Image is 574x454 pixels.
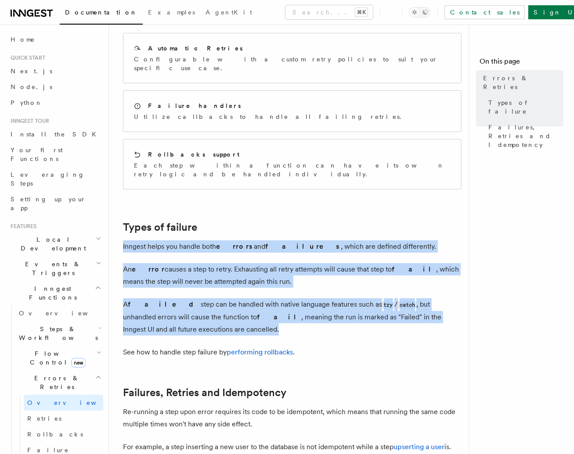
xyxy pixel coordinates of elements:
[123,33,462,83] a: Automatic RetriesConfigurable with a custom retry policies to suit your specific use case.
[7,223,36,230] span: Features
[7,284,95,302] span: Inngest Functions
[483,74,563,91] span: Errors & Retries
[7,54,45,61] span: Quick start
[480,56,563,70] h4: On this page
[15,349,97,367] span: Flow Control
[123,298,462,336] p: A step can be handled with native language features such as / , but unhandled errors will cause t...
[24,395,103,411] a: Overview
[24,426,103,442] a: Rollbacks
[27,399,118,406] span: Overview
[134,55,451,72] p: Configurable with a custom retry policies to suit your specific use case.
[7,167,103,191] a: Leveraging Steps
[11,99,43,106] span: Python
[485,119,563,153] a: Failures, Retries and Idempotency
[7,118,49,125] span: Inngest tour
[19,310,109,317] span: Overview
[7,191,103,216] a: Setting up your app
[27,415,61,422] span: Retries
[143,3,200,24] a: Examples
[11,171,85,187] span: Leveraging Steps
[11,131,101,138] span: Install the SDK
[65,9,137,16] span: Documentation
[7,126,103,142] a: Install the SDK
[71,358,86,368] span: new
[123,406,462,430] p: Re-running a step upon error requires its code to be idempotent, which means that running the sam...
[123,139,462,189] a: Rollbacks supportEach step within a function can have its own retry logic and be handled individu...
[7,260,96,277] span: Events & Triggers
[216,242,254,250] strong: errors
[206,9,252,16] span: AgentKit
[265,242,341,250] strong: failures
[15,374,95,391] span: Errors & Retries
[27,431,83,438] span: Rollbacks
[7,142,103,167] a: Your first Functions
[227,348,293,356] a: performing rollbacks
[15,370,103,395] button: Errors & Retries
[7,256,103,281] button: Events & Triggers
[148,150,239,159] h2: Rollbacks support
[444,5,525,19] a: Contact sales
[15,321,103,346] button: Steps & Workflows
[200,3,257,24] a: AgentKit
[134,112,407,121] p: Utilize callbacks to handle all failing retries.
[123,90,462,132] a: Failure handlersUtilize callbacks to handle all failing retries.
[257,313,301,321] strong: fail
[488,123,563,149] span: Failures, Retries and Idempotency
[11,68,52,75] span: Next.js
[7,63,103,79] a: Next.js
[148,44,243,53] h2: Automatic Retries
[11,196,86,211] span: Setting up your app
[15,325,98,342] span: Steps & Workflows
[382,301,394,309] code: try
[123,240,462,253] p: Inngest helps you handle both and , which are defined differently.
[7,79,103,95] a: Node.js
[409,7,430,18] button: Toggle dark mode
[285,5,373,19] button: Search...⌘K
[485,95,563,119] a: Types of failure
[134,161,451,179] p: Each step within a function can have its own retry logic and be handled individually.
[15,305,103,321] a: Overview
[355,8,368,17] kbd: ⌘K
[7,32,103,47] a: Home
[7,281,103,305] button: Inngest Functions
[132,265,165,273] strong: error
[7,235,96,253] span: Local Development
[128,300,201,308] strong: failed
[11,147,63,162] span: Your first Functions
[123,263,462,288] p: An causes a step to retry. Exhausting all retry attempts will cause that step to , which means th...
[123,441,462,453] p: For example, a step inserting a new user to the database is not idempotent while a step is.
[7,95,103,111] a: Python
[123,221,197,233] a: Types of failure
[24,411,103,426] a: Retries
[398,301,416,309] code: catch
[148,9,195,16] span: Examples
[60,3,143,25] a: Documentation
[11,35,35,44] span: Home
[148,101,241,110] h2: Failure handlers
[480,70,563,95] a: Errors & Retries
[15,346,103,370] button: Flow Controlnew
[11,83,52,90] span: Node.js
[7,232,103,256] button: Local Development
[123,386,286,399] a: Failures, Retries and Idempotency
[488,98,563,116] span: Types of failure
[393,443,444,451] a: upserting a user
[123,346,462,358] p: See how to handle step failure by .
[392,265,436,273] strong: fail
